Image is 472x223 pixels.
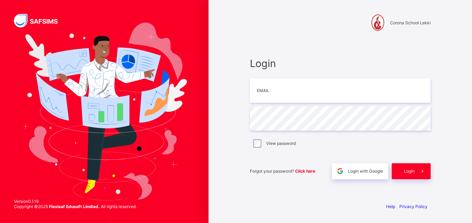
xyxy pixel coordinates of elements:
a: Click here [295,168,315,174]
span: Login with Google [348,168,383,174]
span: Version 0.1.19 [14,199,137,204]
span: Corona School Lekki [390,20,431,25]
strong: Flexisaf Edusoft Limited. [49,204,100,209]
img: SAFSIMS Logo [14,14,66,27]
span: Login [404,168,415,174]
img: Hero Image [22,23,187,200]
a: Privacy Policy [399,204,428,209]
img: google.396cfc9801f0270233282035f929180a.svg [336,167,344,175]
span: Forgot your password? [250,168,315,174]
a: Help [386,204,395,209]
label: View password [266,141,296,146]
span: Copyright © 2025 All rights reserved. [14,204,137,209]
span: Login [250,57,431,69]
